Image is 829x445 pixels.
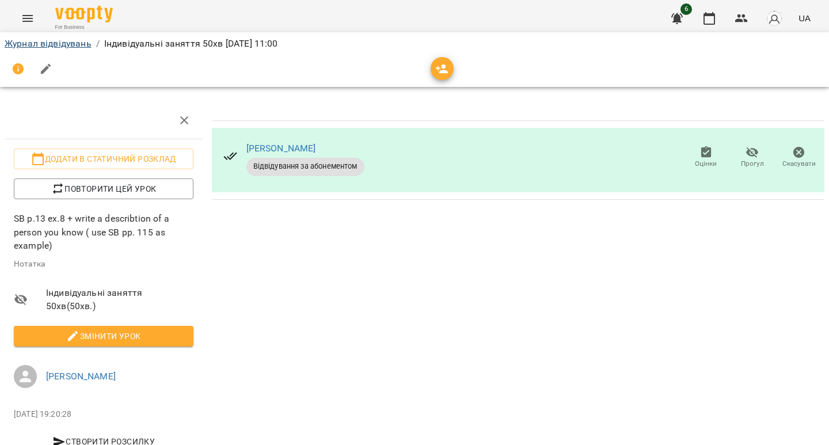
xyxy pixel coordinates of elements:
[741,159,764,169] span: Прогул
[14,149,193,169] button: Додати в статичний розклад
[683,142,729,174] button: Оцінки
[14,409,193,420] p: [DATE] 19:20:28
[55,24,113,31] span: For Business
[46,371,116,382] a: [PERSON_NAME]
[695,159,717,169] span: Оцінки
[96,37,100,51] li: /
[23,152,184,166] span: Додати в статичний розклад
[782,159,816,169] span: Скасувати
[14,212,193,253] p: SB p.13 ex.8 + write a describtion of a person you know ( use SB pp. 115 as example)
[794,7,815,29] button: UA
[729,142,776,174] button: Прогул
[5,38,92,49] a: Журнал відвідувань
[5,37,824,51] nav: breadcrumb
[798,12,811,24] span: UA
[23,329,184,343] span: Змінити урок
[55,6,113,22] img: Voopty Logo
[14,258,193,270] p: Нотатка
[104,37,278,51] p: Індивідуальні заняття 50хв [DATE] 11:00
[14,178,193,199] button: Повторити цей урок
[680,3,692,15] span: 6
[14,326,193,347] button: Змінити урок
[246,161,364,172] span: Відвідування за абонементом
[766,10,782,26] img: avatar_s.png
[775,142,822,174] button: Скасувати
[46,286,193,313] span: Індивідуальні заняття 50хв ( 50 хв. )
[246,143,316,154] a: [PERSON_NAME]
[14,5,41,32] button: Menu
[23,182,184,196] span: Повторити цей урок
